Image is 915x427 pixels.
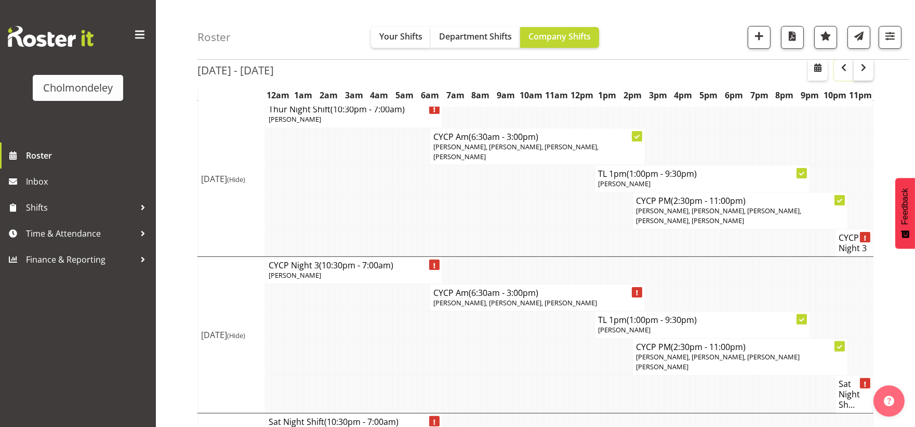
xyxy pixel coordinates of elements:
th: 4am [367,83,392,107]
span: (1:00pm - 9:30pm) [627,168,697,179]
th: 10am [519,83,544,107]
h4: TL 1pm [598,169,806,179]
span: [PERSON_NAME], [PERSON_NAME], [PERSON_NAME] [433,298,597,307]
th: 12am [266,83,291,107]
th: 6am [417,83,443,107]
span: (2:30pm - 11:00pm) [671,195,746,206]
span: Inbox [26,174,151,189]
span: (6:30am - 3:00pm) [469,131,538,143]
button: Company Shifts [520,27,599,48]
button: Add a new shift [748,26,771,49]
span: (1:00pm - 9:30pm) [627,314,697,326]
th: 8am [468,83,494,107]
span: [PERSON_NAME], [PERSON_NAME], [PERSON_NAME] [PERSON_NAME] [636,352,800,371]
span: (6:30am - 3:00pm) [469,287,538,299]
th: 9pm [797,83,823,107]
td: [DATE] [198,257,266,413]
button: Department Shifts [431,27,520,48]
span: (10:30pm - 7:00am) [319,260,393,271]
span: (2:30pm - 11:00pm) [671,341,746,353]
span: (Hide) [227,175,245,184]
span: [PERSON_NAME] [598,179,651,188]
td: [DATE] [198,101,266,257]
h4: CYCP Am [433,132,642,142]
th: 2am [316,83,341,107]
h4: Thur Night Shift [269,104,439,114]
th: 7pm [747,83,772,107]
th: 7am [443,83,468,107]
button: Download a PDF of the roster according to the set date range. [781,26,804,49]
span: [PERSON_NAME], [PERSON_NAME], [PERSON_NAME], [PERSON_NAME] [433,142,599,161]
h2: [DATE] - [DATE] [197,63,274,77]
th: 8pm [772,83,798,107]
th: 6pm [721,83,747,107]
h4: Roster [197,31,231,43]
h4: CYCP PM [636,342,844,352]
span: (10:30pm - 7:00am) [330,103,405,115]
span: Shifts [26,200,135,215]
th: 9am [493,83,519,107]
span: [PERSON_NAME], [PERSON_NAME], [PERSON_NAME], [PERSON_NAME], [PERSON_NAME] [636,206,801,225]
span: Your Shifts [379,31,422,42]
th: 5am [392,83,417,107]
h4: CYCP Am [433,288,642,298]
h4: CYCP Night 3 [839,232,870,253]
img: help-xxl-2.png [884,396,894,406]
button: Feedback - Show survey [895,178,915,249]
h4: CYCP Night 3 [269,260,439,270]
span: Time & Attendance [26,226,135,241]
h4: Sat Night Shift [269,417,439,427]
span: Department Shifts [439,31,512,42]
span: Finance & Reporting [26,252,135,267]
th: 1am [290,83,316,107]
h4: Sat Night Sh... [839,379,870,410]
button: Your Shifts [371,27,431,48]
span: (Hide) [227,331,245,340]
th: 12pm [569,83,595,107]
th: 1pm [594,83,620,107]
button: Send a list of all shifts for the selected filtered period to all rostered employees. [847,26,870,49]
th: 10pm [823,83,848,107]
span: Company Shifts [528,31,591,42]
th: 11am [544,83,569,107]
th: 4pm [671,83,696,107]
h4: CYCP PM [636,196,844,206]
button: Filter Shifts [879,26,901,49]
span: [PERSON_NAME] [598,325,651,334]
span: [PERSON_NAME] [269,270,321,280]
h4: TL 1pm [598,315,806,325]
th: 3pm [645,83,671,107]
span: [PERSON_NAME] [269,114,321,124]
button: Select a specific date within the roster. [808,60,828,81]
th: 2pm [620,83,645,107]
img: Rosterit website logo [8,26,94,47]
span: Roster [26,148,151,163]
span: Feedback [900,188,910,225]
th: 11pm [848,83,873,107]
th: 3am [341,83,367,107]
button: Highlight an important date within the roster. [814,26,837,49]
th: 5pm [696,83,721,107]
div: Cholmondeley [43,80,113,96]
